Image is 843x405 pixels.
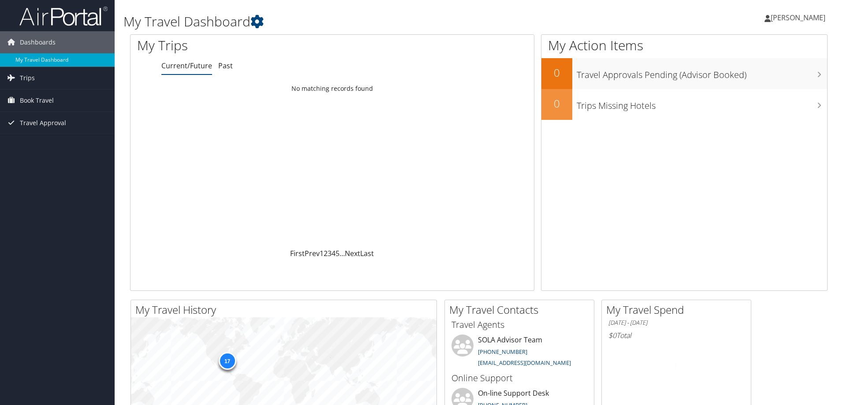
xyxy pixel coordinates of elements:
img: airportal-logo.png [19,6,108,26]
h6: Total [608,331,744,340]
div: 17 [218,352,236,370]
span: $0 [608,331,616,340]
a: Prev [305,249,320,258]
a: [PHONE_NUMBER] [478,348,527,356]
a: Past [218,61,233,71]
span: Travel Approval [20,112,66,134]
a: 5 [336,249,339,258]
h1: My Action Items [541,36,827,55]
a: 0Travel Approvals Pending (Advisor Booked) [541,58,827,89]
h3: Online Support [451,372,587,384]
a: 0Trips Missing Hotels [541,89,827,120]
td: No matching records found [131,81,534,97]
a: [PERSON_NAME] [765,4,834,31]
span: … [339,249,345,258]
a: 1 [320,249,324,258]
h1: My Travel Dashboard [123,12,597,31]
h2: My Travel Contacts [449,302,594,317]
h6: [DATE] - [DATE] [608,319,744,327]
h2: My Travel Spend [606,302,751,317]
span: [PERSON_NAME] [771,13,825,22]
h3: Travel Agents [451,319,587,331]
a: 2 [324,249,328,258]
h3: Trips Missing Hotels [577,95,827,112]
span: Trips [20,67,35,89]
a: Last [360,249,374,258]
span: Dashboards [20,31,56,53]
h3: Travel Approvals Pending (Advisor Booked) [577,64,827,81]
h2: 0 [541,65,572,80]
li: SOLA Advisor Team [447,334,592,371]
span: Book Travel [20,89,54,111]
a: 3 [328,249,332,258]
h2: My Travel History [135,302,436,317]
a: 4 [332,249,336,258]
a: Current/Future [161,61,212,71]
h2: 0 [541,96,572,111]
a: [EMAIL_ADDRESS][DOMAIN_NAME] [478,359,571,367]
h1: My Trips [137,36,359,55]
a: Next [345,249,360,258]
a: First [290,249,305,258]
